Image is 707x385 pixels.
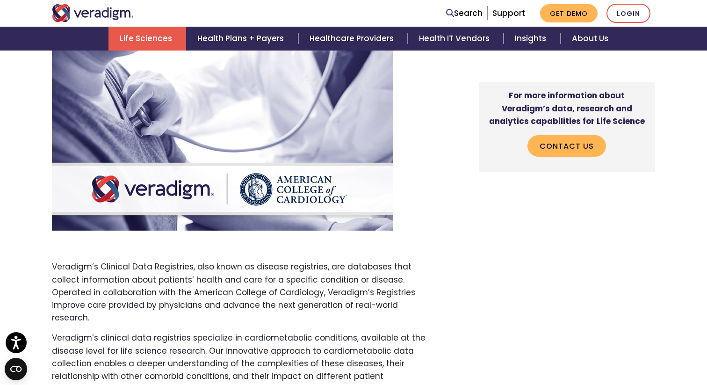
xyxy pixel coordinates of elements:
[52,50,393,231] img: Doctor using a sethoscope on patient's chest with Veradigm and American College of Cardiology log...
[446,7,483,20] a: Search
[408,27,504,51] a: Health IT Vendors
[606,4,650,23] a: Login
[540,4,598,22] a: Get Demo
[108,27,186,51] a: Life Sciences
[52,261,434,324] p: Veradigm’s Clinical Data Registries, also known as disease registries, are databases that collect...
[561,27,620,51] a: About Us
[298,27,408,51] a: Healthcare Providers
[186,27,298,51] a: Health Plans + Payers
[492,7,525,19] a: Support
[527,327,696,374] iframe: Drift Chat Widget
[527,135,606,157] a: Contact Us
[504,27,560,51] a: Insights
[489,90,645,126] strong: For more information about Veradigm’s data, research and analytics capabilities for Life Science
[5,358,27,380] button: Open CMP widget
[52,4,134,22] img: Veradigm logo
